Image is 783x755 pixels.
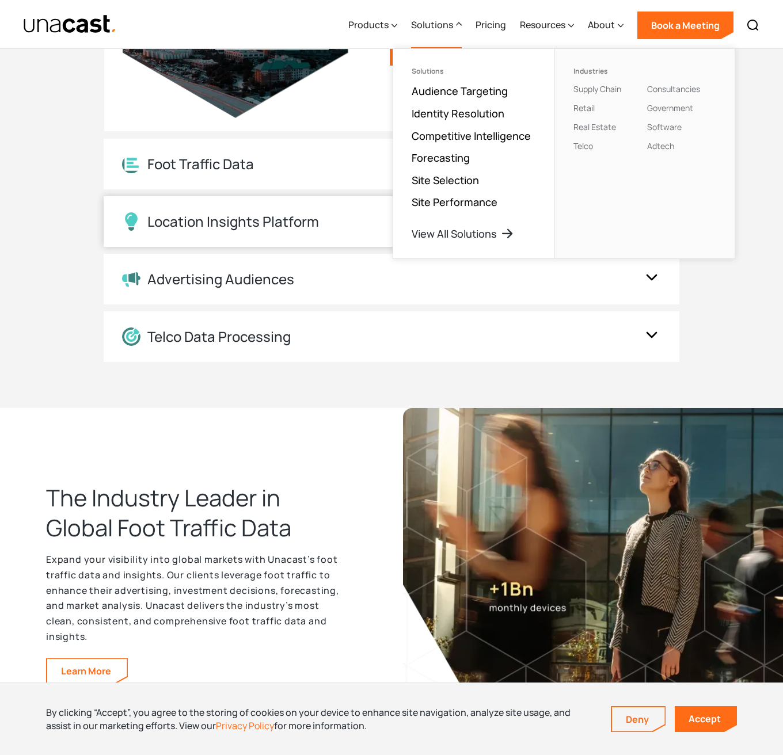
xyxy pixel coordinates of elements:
a: home [23,14,117,35]
img: Location Data Processing icon [122,327,140,346]
a: Pricing [476,2,506,49]
a: Book a Meeting [637,12,733,39]
a: Site Performance [412,195,497,209]
a: Government [647,102,693,113]
a: Identity Resolution [412,106,504,120]
a: Site Selection [412,173,479,187]
a: Telco [573,140,593,151]
a: Try the Data [390,40,473,66]
div: About [588,2,624,49]
a: Adtech [647,140,674,151]
img: Search icon [746,18,760,32]
a: Software [647,121,682,132]
div: Solutions [411,2,462,49]
div: Telco Data Processing [147,329,291,345]
a: Real Estate [573,121,616,132]
a: Retail [573,102,595,113]
div: Resources [520,18,565,32]
a: Privacy Policy [216,719,274,732]
div: Foot Traffic Data [147,156,254,173]
img: Location Analytics icon [122,155,140,173]
div: Resources [520,2,574,49]
div: Products [348,2,397,49]
div: Solutions [412,67,536,75]
img: Location Insights Platform icon [122,212,140,231]
img: Unacast text logo [23,14,117,35]
div: Advertising Audiences [147,271,294,288]
h2: The Industry Leader in Global Foot Traffic Data [46,483,345,543]
div: Industries [573,67,643,75]
a: Deny [612,707,665,731]
a: Supply Chain [573,83,621,94]
a: Consultancies [647,83,700,94]
div: Solutions [411,18,453,32]
a: Forecasting [412,151,470,165]
p: Expand your visibility into global markets with Unacast’s foot traffic data and insights. Our cli... [46,552,345,644]
div: About [588,18,615,32]
a: Audience Targeting [412,84,508,98]
div: Products [348,18,389,32]
div: Location Insights Platform [147,213,319,230]
img: Advertising Audiences icon [122,271,140,287]
a: Accept [675,706,737,732]
a: Competitive Intelligence [412,129,531,143]
a: View All Solutions [412,227,514,241]
a: Learn more about our foot traffic data [47,659,127,683]
div: By clicking “Accept”, you agree to the storing of cookies on your device to enhance site navigati... [46,706,594,732]
nav: Solutions [393,48,735,259]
